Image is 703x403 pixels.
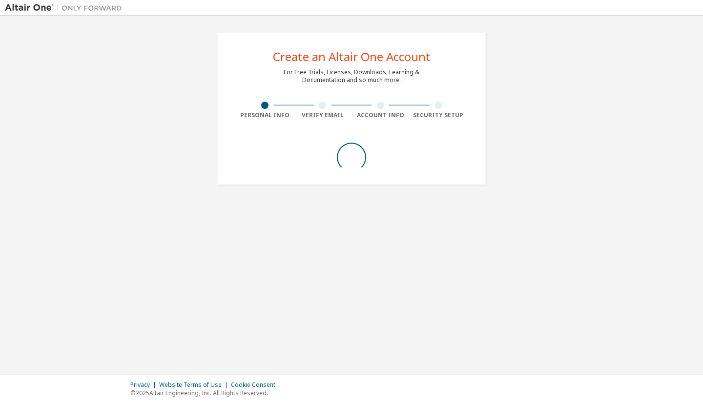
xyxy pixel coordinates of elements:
[159,381,231,389] div: Website Terms of Use
[410,111,468,119] div: Security Setup
[130,389,281,397] p: © 2025 Altair Engineering, Inc. All Rights Reserved.
[273,51,431,63] div: Create an Altair One Account
[351,111,410,119] div: Account Info
[236,111,294,119] div: Personal Info
[231,381,281,389] div: Cookie Consent
[284,68,419,84] div: For Free Trials, Licenses, Downloads, Learning & Documentation and so much more.
[5,3,127,13] img: Altair One
[130,381,159,389] div: Privacy
[294,111,352,119] div: Verify Email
